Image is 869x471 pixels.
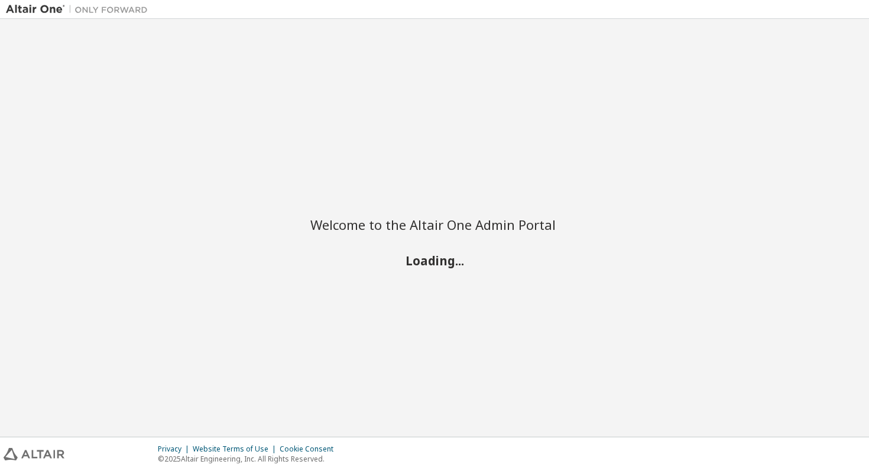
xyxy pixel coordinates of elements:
[310,252,559,268] h2: Loading...
[6,4,154,15] img: Altair One
[310,216,559,233] h2: Welcome to the Altair One Admin Portal
[158,444,193,454] div: Privacy
[158,454,341,464] p: © 2025 Altair Engineering, Inc. All Rights Reserved.
[193,444,280,454] div: Website Terms of Use
[280,444,341,454] div: Cookie Consent
[4,448,64,460] img: altair_logo.svg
